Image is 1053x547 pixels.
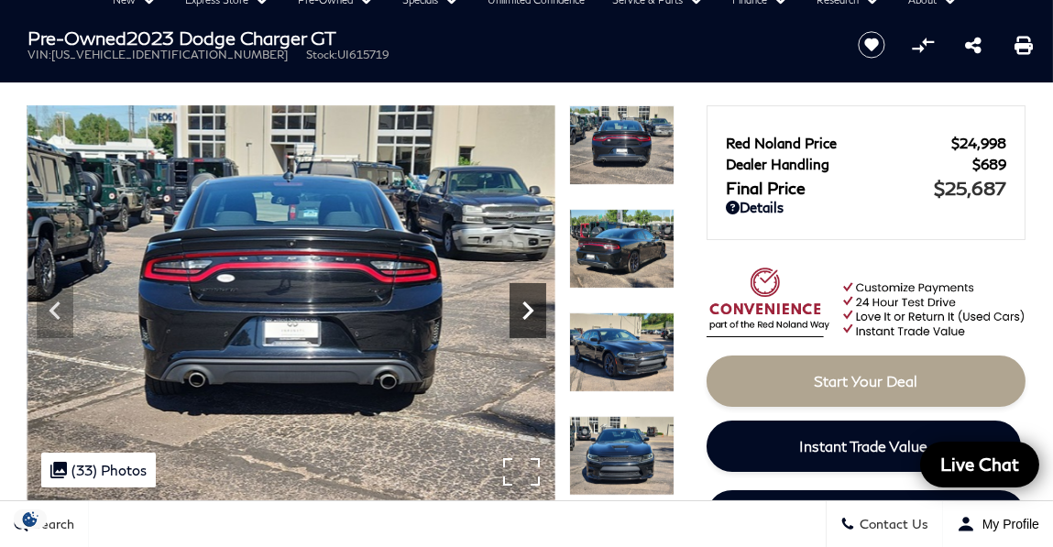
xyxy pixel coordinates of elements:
[934,177,1006,199] span: $25,687
[726,178,934,198] span: Final Price
[27,48,51,61] span: VIN:
[9,509,51,529] img: Opt-Out Icon
[851,30,892,60] button: Save vehicle
[800,437,928,454] span: Instant Trade Value
[306,48,337,61] span: Stock:
[965,34,982,56] a: Share this Pre-Owned 2023 Dodge Charger GT
[569,209,675,289] img: Used 2023 Pitch Black Clearcoat Dodge GT image 13
[972,156,1006,172] span: $689
[569,105,675,185] img: Used 2023 Pitch Black Clearcoat Dodge GT image 12
[569,312,675,392] img: Used 2023 Pitch Black Clearcoat Dodge GT image 14
[943,501,1053,547] button: Open user profile menu
[28,517,74,532] span: Search
[975,517,1039,531] span: My Profile
[27,27,828,48] h1: 2023 Dodge Charger GT
[510,283,546,338] div: Next
[726,135,951,151] span: Red Noland Price
[931,453,1028,476] span: Live Chat
[27,27,126,49] strong: Pre-Owned
[27,105,555,501] img: Used 2023 Pitch Black Clearcoat Dodge GT image 12
[909,31,937,59] button: Compare Vehicle
[726,135,1006,151] a: Red Noland Price $24,998
[1015,34,1033,56] a: Print this Pre-Owned 2023 Dodge Charger GT
[815,372,918,389] span: Start Your Deal
[855,517,928,532] span: Contact Us
[726,177,1006,199] a: Final Price $25,687
[951,135,1006,151] span: $24,998
[37,283,73,338] div: Previous
[726,156,972,172] span: Dealer Handling
[920,442,1039,487] a: Live Chat
[569,416,675,496] img: Used 2023 Pitch Black Clearcoat Dodge GT image 15
[726,156,1006,172] a: Dealer Handling $689
[726,199,1006,215] a: Details
[337,48,389,61] span: UI615719
[41,453,156,487] div: (33) Photos
[707,421,1021,472] a: Instant Trade Value
[707,356,1026,407] a: Start Your Deal
[51,48,288,61] span: [US_VEHICLE_IDENTIFICATION_NUMBER]
[9,509,51,529] section: Click to Open Cookie Consent Modal
[707,490,1026,542] a: Schedule Test Drive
